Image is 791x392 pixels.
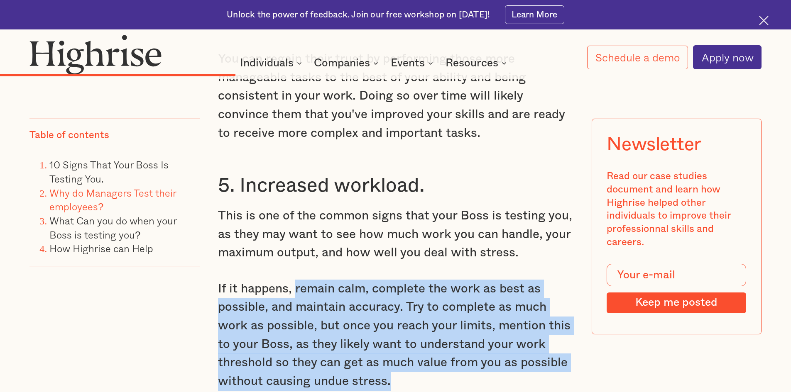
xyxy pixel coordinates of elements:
div: Unlock the power of feedback. Join our free workshop on [DATE]! [227,9,490,21]
a: How Highrise can Help [49,241,153,256]
div: Newsletter [607,134,701,155]
input: Your e-mail [607,264,746,286]
div: Events [391,58,425,68]
p: You can regain their trust by performing those more manageable tasks to the best of your ability ... [218,50,573,142]
div: Read our case studies document and learn how Highrise helped other individuals to improve their p... [607,170,746,249]
a: Why do Managers Test their employees? [49,185,176,214]
p: If it happens, remain calm, complete the work as best as possible, and maintain accuracy. Try to ... [218,280,573,391]
div: Resources [446,58,498,68]
div: Companies [314,58,381,68]
div: Individuals [240,58,294,68]
h3: 5. Increased workload. [218,173,573,198]
a: Schedule a demo [587,46,688,69]
img: Highrise logo [29,34,162,74]
div: Companies [314,58,370,68]
div: Table of contents [29,129,109,142]
div: Individuals [240,58,304,68]
a: 10 Signs That Your Boss Is Testing You. [49,157,169,186]
input: Keep me posted [607,292,746,313]
p: This is one of the common signs that your Boss is testing you, as they may want to see how much w... [218,207,573,262]
form: Modal Form [607,264,746,313]
a: Apply now [693,45,762,69]
a: What Can you do when your Boss is testing you? [49,213,176,242]
img: Cross icon [759,16,769,25]
div: Events [391,58,436,68]
a: Learn More [505,5,564,24]
div: Resources [446,58,509,68]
